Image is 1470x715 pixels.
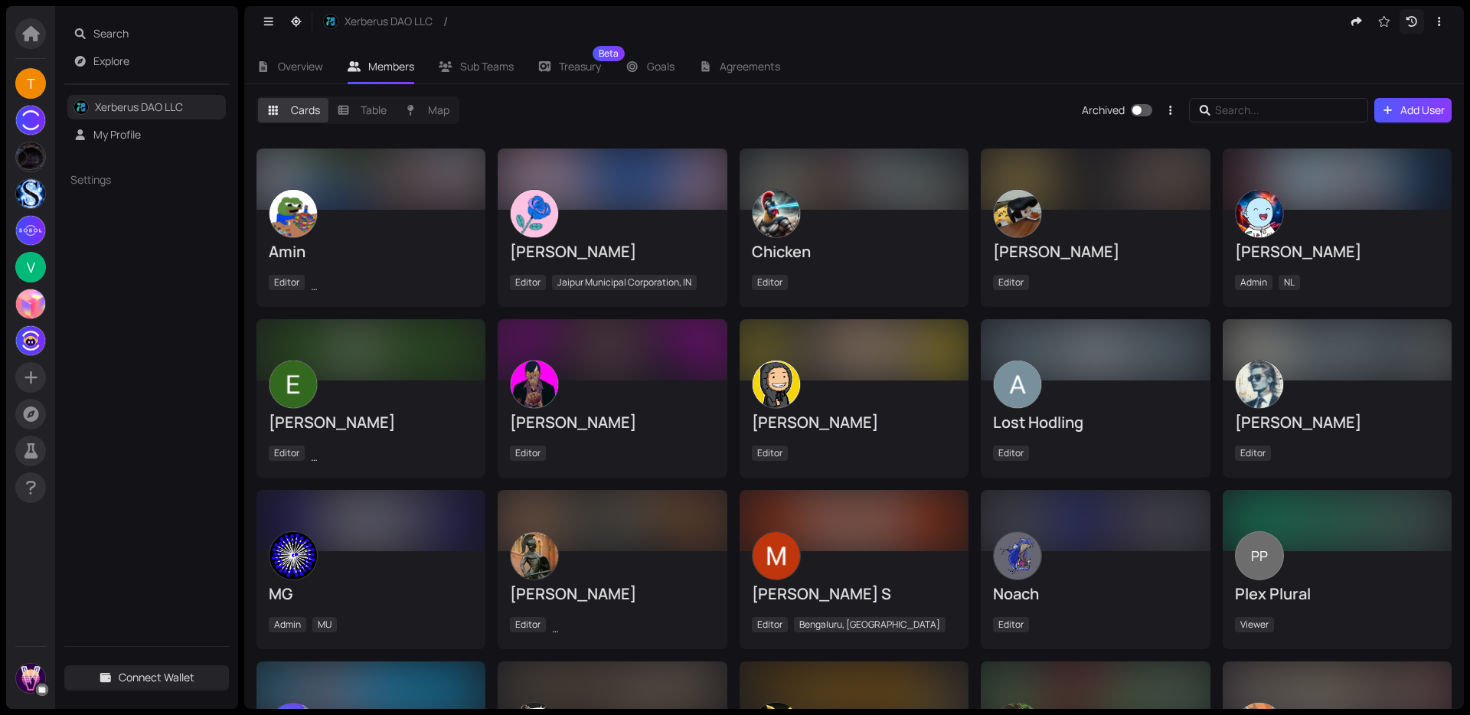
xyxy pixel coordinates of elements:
[1374,98,1452,122] button: Add User
[269,617,306,632] span: Admin
[368,59,414,73] span: Members
[1279,275,1300,290] span: NL
[752,412,956,433] div: [PERSON_NAME]
[752,446,788,461] span: Editor
[993,275,1029,290] span: Editor
[27,252,35,282] span: V
[278,59,323,73] span: Overview
[312,617,337,632] span: MU
[993,583,1197,605] div: Noach
[315,9,440,34] button: Xerberus DAO LLC
[16,179,45,208] img: c3llwUlr6D.jpeg
[269,583,473,605] div: MG
[1400,102,1445,119] span: Add User
[460,59,514,73] span: Sub Teams
[511,361,558,408] img: OHq4gVs2eQ.jpeg
[311,275,514,290] span: [GEOGRAPHIC_DATA], [GEOGRAPHIC_DATA]
[552,617,755,632] span: [GEOGRAPHIC_DATA], [GEOGRAPHIC_DATA]
[752,617,788,632] span: Editor
[93,21,220,46] span: Search
[752,275,788,290] span: Editor
[345,13,433,30] span: Xerberus DAO LLC
[1235,617,1274,632] span: Viewer
[510,583,714,605] div: [PERSON_NAME]
[1082,102,1125,119] div: Archived
[752,241,956,263] div: Chicken
[593,46,625,61] sup: Beta
[1235,275,1272,290] span: Admin
[95,100,183,114] a: Xerberus DAO LLC
[1235,583,1439,605] div: Plex Plural
[269,275,305,290] span: Editor
[16,142,45,171] img: DqDBPFGanK.jpeg
[994,361,1041,408] img: ACg8ocLYGb2gjaqZAdgLW_ib3rDLAa4udZv_yKG2VVJ8Ky-eMBypKA=s500
[1235,412,1439,433] div: [PERSON_NAME]
[994,532,1041,580] img: Wge9DL5v4G.jpeg
[559,61,601,72] span: Treasury
[647,59,675,73] span: Goals
[269,241,473,263] div: Amin
[993,412,1197,433] div: Lost Hodling
[720,59,780,73] span: Agreements
[16,216,45,245] img: T8Xj_ByQ5B.jpeg
[1236,361,1283,408] img: ACg8ocKBfhB8WorXJxLkJoFflv7DFHAdmbxbLF0_9Ud-xDcmm20PtYE=s500
[753,190,800,237] img: ACg8ocJ3IXhEqQlUWQM9aNF4UjdhApFR2fOHXpKYd3WkBqtih7gJM9Q=s500
[119,669,194,686] span: Connect Wallet
[269,532,317,580] img: VdSUWaOqiZ.jpeg
[16,289,45,318] img: F74otHnKuz.jpeg
[269,190,317,237] img: ACg8ocKzSASdsWdD5qiPBnnxdxMR3r_cEvp_cETnQi_RLwvpYzm9_jE=s500
[753,361,800,408] img: zM2dUg33e_.jpeg
[324,15,338,28] img: HgCiZ4BMi_.jpeg
[1236,190,1283,237] img: nODnQ8_9m_.jpeg
[1251,531,1268,580] span: PP
[993,446,1029,461] span: Editor
[510,241,714,263] div: [PERSON_NAME]
[269,446,305,461] span: Editor
[510,617,546,632] span: Editor
[510,275,546,290] span: Editor
[269,361,317,408] img: ACg8ocIpiJvxMuLd4sP-cjnPF9sLwVasSk-Gbo18qXtdm6bNORGZWw=s500
[1235,446,1271,461] span: Editor
[993,617,1029,632] span: Editor
[64,665,229,690] button: Connect Wallet
[752,583,956,605] div: [PERSON_NAME] S
[16,664,45,693] img: Jo8aJ5B5ax.jpeg
[64,162,229,198] div: Settings
[510,446,546,461] span: Editor
[93,127,141,142] a: My Profile
[994,190,1041,237] img: OYeihgmLDC.jpeg
[993,241,1197,263] div: [PERSON_NAME]
[93,54,129,68] a: Explore
[70,171,196,188] span: Settings
[794,617,946,632] span: Bengaluru, [GEOGRAPHIC_DATA]
[311,446,543,461] span: City of [GEOGRAPHIC_DATA], [GEOGRAPHIC_DATA]
[16,326,45,355] img: 1d3d5e142b2c057a2bb61662301e7eb7.webp
[511,190,558,237] img: ACg8ocKJXnTeHlJAXfJwCjLOH0VhJTsdnu02uCREhdIb0sb0SWUx7d2D2A=s500
[1235,241,1439,263] div: [PERSON_NAME]
[511,532,558,580] img: 4RCbTu7iWF.jpeg
[269,412,473,433] div: [PERSON_NAME]
[16,106,45,135] img: S5xeEuA_KA.jpeg
[552,275,697,290] span: Jaipur Municipal Corporation, IN
[510,412,714,433] div: [PERSON_NAME]
[753,532,800,580] img: ACg8ocKR-HOcQwM-3RnPhtyis45VCGfZwGMxB3QdVlu3P9F1fOmD9w=s500
[1215,102,1347,119] input: Search...
[27,68,35,99] span: T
